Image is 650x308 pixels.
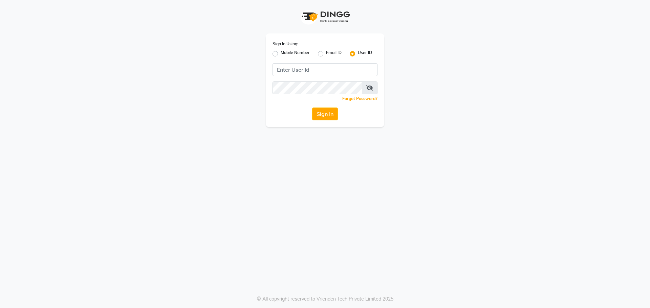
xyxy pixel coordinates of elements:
label: User ID [358,50,372,58]
label: Sign In Using: [273,41,298,47]
label: Mobile Number [281,50,310,58]
label: Email ID [326,50,342,58]
input: Username [273,81,362,94]
a: Forgot Password? [342,96,377,101]
button: Sign In [312,108,338,120]
img: logo1.svg [298,7,352,27]
input: Username [273,63,377,76]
